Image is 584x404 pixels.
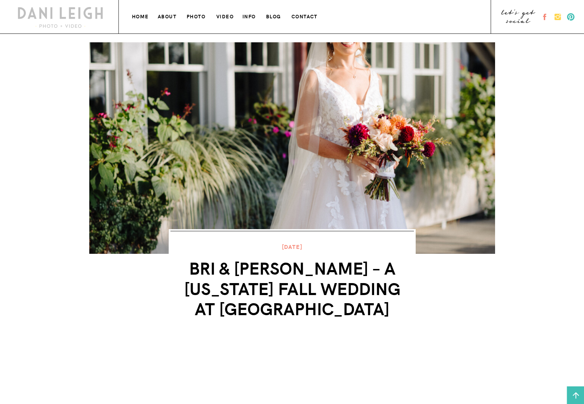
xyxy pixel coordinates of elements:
a: blog [266,12,283,19]
a: let's get social [501,11,536,23]
a: info [242,12,257,19]
a: contact [291,12,319,19]
a: photo [187,12,206,19]
a: about [158,12,177,19]
p: [DATE] [213,241,372,252]
h1: Title [169,224,430,243]
a: VIDEO [216,12,235,19]
h1: Bri & [PERSON_NAME] – A [US_STATE] Fall Wedding at [GEOGRAPHIC_DATA] [183,257,402,318]
a: home [132,12,150,19]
